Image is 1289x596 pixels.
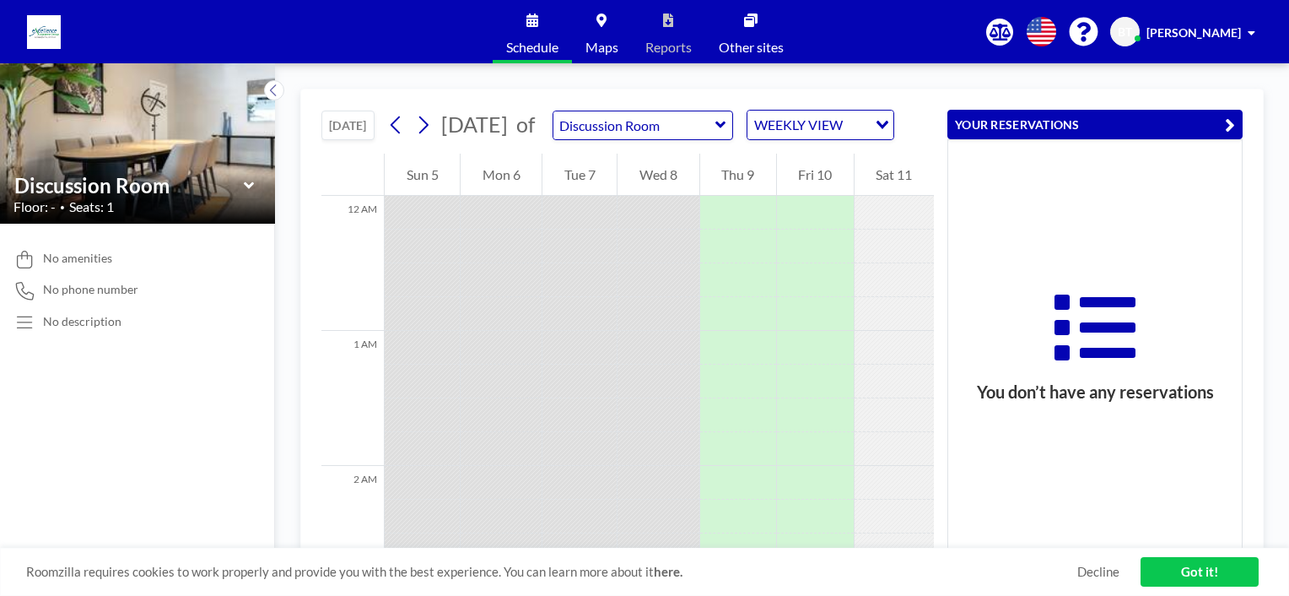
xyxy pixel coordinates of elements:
[516,111,535,138] span: of
[618,154,698,196] div: Wed 8
[747,111,893,139] div: Search for option
[27,15,61,49] img: organization-logo
[385,154,460,196] div: Sun 5
[553,111,715,139] input: Discussion Room
[777,154,854,196] div: Fri 10
[321,196,384,331] div: 12 AM
[43,282,138,297] span: No phone number
[60,202,65,213] span: •
[441,111,508,137] span: [DATE]
[43,314,121,329] div: No description
[43,251,112,266] span: No amenities
[855,154,934,196] div: Sat 11
[719,41,784,54] span: Other sites
[26,564,1077,580] span: Roomzilla requires cookies to work properly and provide you with the best experience. You can lea...
[69,198,114,215] span: Seats: 1
[948,382,1242,403] h3: You don’t have any reservations
[506,41,558,54] span: Schedule
[14,173,244,198] input: Discussion Room
[585,41,618,54] span: Maps
[645,41,692,54] span: Reports
[700,154,776,196] div: Thu 9
[321,111,375,140] button: [DATE]
[1077,564,1119,580] a: Decline
[654,564,682,579] a: here.
[13,198,56,215] span: Floor: -
[321,331,384,466] div: 1 AM
[751,114,846,136] span: WEEKLY VIEW
[1146,25,1241,40] span: [PERSON_NAME]
[1141,557,1259,587] a: Got it!
[1118,24,1132,40] span: BT
[542,154,617,196] div: Tue 7
[848,114,866,136] input: Search for option
[461,154,542,196] div: Mon 6
[947,110,1243,139] button: YOUR RESERVATIONS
